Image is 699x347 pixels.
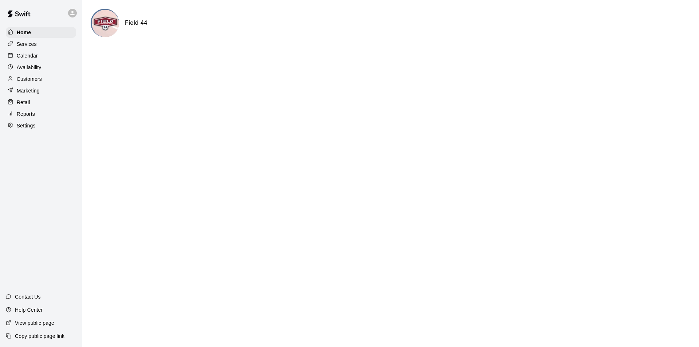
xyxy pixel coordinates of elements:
[17,122,36,129] p: Settings
[17,29,31,36] p: Home
[92,10,119,37] img: Field 44 logo
[15,332,64,340] p: Copy public page link
[6,62,76,73] a: Availability
[6,39,76,50] a: Services
[125,18,147,28] h6: Field 44
[6,74,76,84] a: Customers
[17,64,42,71] p: Availability
[15,306,43,314] p: Help Center
[17,99,30,106] p: Retail
[6,50,76,61] a: Calendar
[17,52,38,59] p: Calendar
[17,87,40,94] p: Marketing
[17,40,37,48] p: Services
[6,85,76,96] a: Marketing
[6,120,76,131] a: Settings
[15,319,54,327] p: View public page
[6,97,76,108] a: Retail
[15,293,41,300] p: Contact Us
[17,75,42,83] p: Customers
[6,109,76,119] a: Reports
[6,27,76,38] a: Home
[17,110,35,118] p: Reports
